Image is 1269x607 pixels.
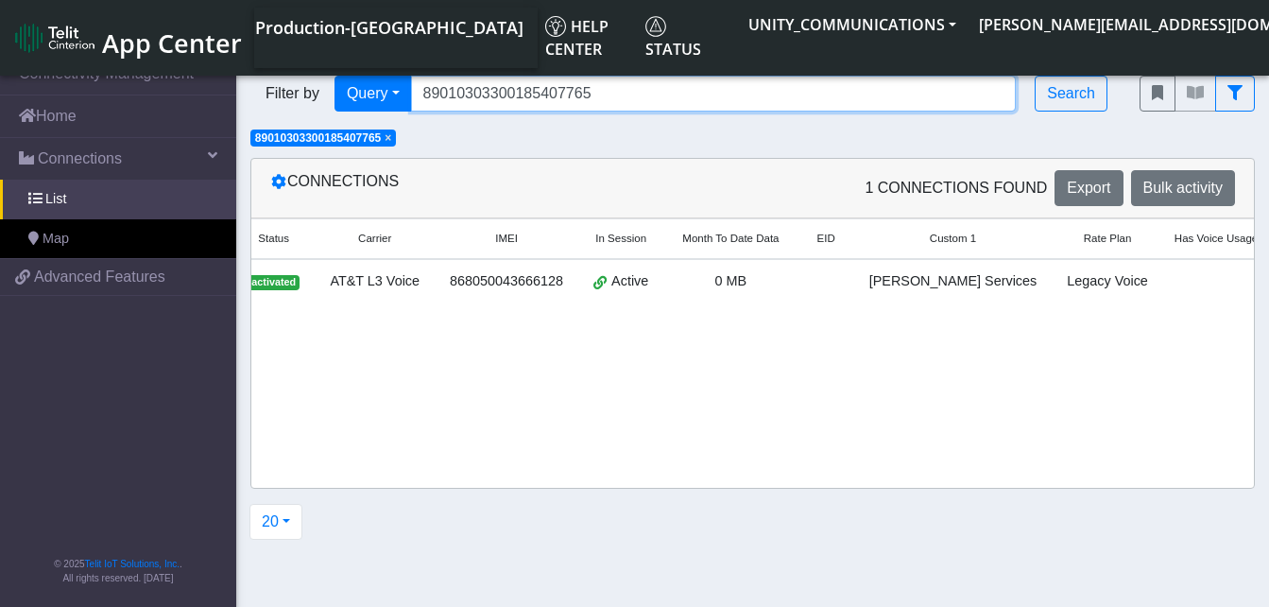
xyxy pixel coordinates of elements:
[326,271,423,292] div: AT&T L3 Voice
[385,131,391,145] span: ×
[258,231,289,247] span: Status
[43,229,69,250] span: Map
[411,76,1017,112] input: Search...
[45,189,66,210] span: List
[334,76,412,112] button: Query
[254,8,523,45] a: Your current platform instance
[1084,231,1132,247] span: Rate Plan
[1063,271,1152,292] div: Legacy Voice
[1055,170,1123,206] button: Export
[248,275,300,290] span: activated
[737,8,968,42] button: UNITY_COMMUNICATIONS
[1140,76,1255,112] div: fitlers menu
[866,271,1041,292] div: [PERSON_NAME] Services
[385,132,391,144] button: Close
[1175,231,1258,247] span: Has Voice Usage
[38,147,122,170] span: Connections
[817,231,835,247] span: EID
[85,559,180,569] a: Telit IoT Solutions, Inc.
[1131,170,1235,206] button: Bulk activity
[255,131,381,145] span: 89010303300185407765
[611,271,648,292] span: Active
[102,26,242,61] span: App Center
[645,16,666,37] img: status.svg
[1143,180,1223,196] span: Bulk activity
[495,231,518,247] span: IMEI
[15,18,239,59] a: App Center
[682,231,779,247] span: Month To Date Data
[358,231,391,247] span: Carrier
[255,16,523,39] span: Production-[GEOGRAPHIC_DATA]
[638,8,737,68] a: Status
[15,23,94,53] img: logo-telit-cinterion-gw-new.png
[715,273,747,288] span: 0 MB
[545,16,566,37] img: knowledge.svg
[446,271,567,292] div: 868050043666128
[865,177,1047,199] span: 1 Connections found
[249,504,302,540] button: 20
[1067,180,1110,196] span: Export
[538,8,638,68] a: Help center
[34,266,165,288] span: Advanced Features
[645,16,701,60] span: Status
[595,231,646,247] span: In Session
[1035,76,1107,112] button: Search
[545,16,609,60] span: Help center
[930,231,976,247] span: Custom 1
[256,170,753,206] div: Connections
[250,82,334,105] span: Filter by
